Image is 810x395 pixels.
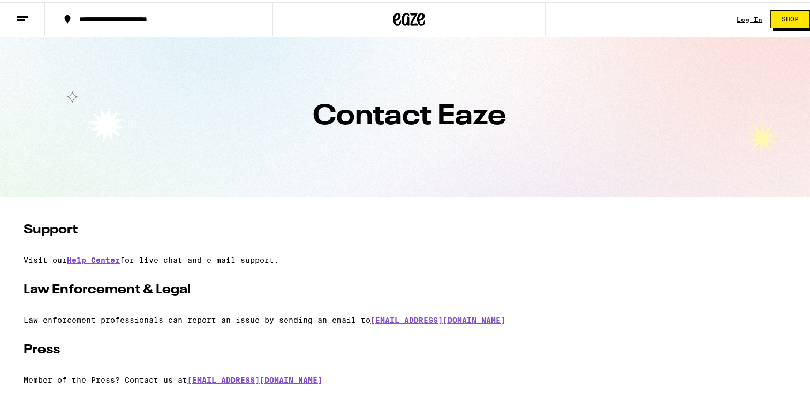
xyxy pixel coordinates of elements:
p: Law enforcement professionals can report an issue by sending an email to [24,314,794,322]
a: Log In [737,14,762,21]
a: [EMAIL_ADDRESS][DOMAIN_NAME] [370,314,505,322]
h2: Press [24,339,794,356]
button: Shop [770,8,810,26]
span: Hi. Need any help? [6,7,77,16]
p: Member of the Press? Contact us at [24,374,794,382]
h1: Contact Eaze [24,101,794,128]
a: [EMAIL_ADDRESS][DOMAIN_NAME] [187,374,322,382]
h2: Support [24,219,794,237]
h2: Law Enforcement & Legal [24,279,794,297]
span: Shop [782,14,799,20]
p: Visit our for live chat and e-mail support. [24,254,794,262]
a: Help Center [67,254,120,262]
